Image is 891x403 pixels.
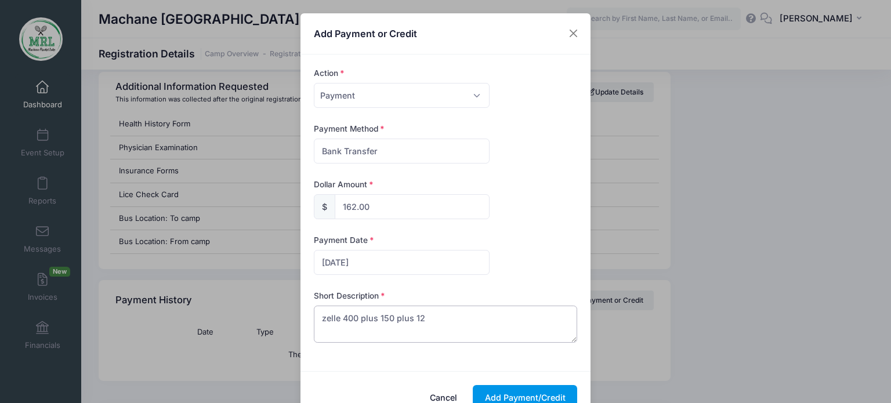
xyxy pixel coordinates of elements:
input: mm/dd/yyyy [314,250,490,275]
label: Short Description [314,290,385,302]
label: Payment Date [314,234,374,246]
label: Dollar Amount [314,179,374,190]
button: Close [563,23,584,44]
h4: Add Payment or Credit [314,27,417,41]
label: Payment Method [314,123,385,135]
label: Action [314,67,345,79]
input: xxx.xx [335,194,490,219]
div: $ [314,194,335,219]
